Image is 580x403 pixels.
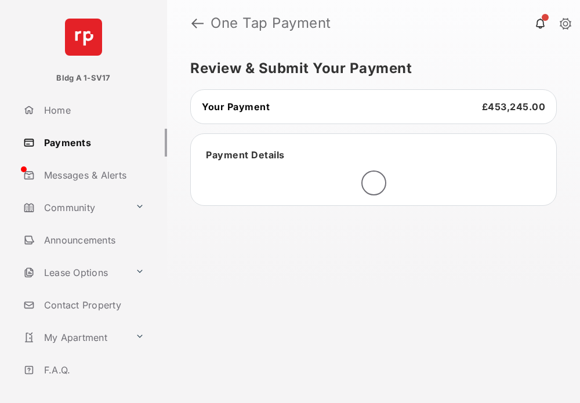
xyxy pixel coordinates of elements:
p: Bldg A 1-SV17 [56,72,110,84]
a: Payments [19,129,167,157]
span: Your Payment [202,101,270,112]
span: £453,245.00 [482,101,546,112]
a: My Apartment [19,324,130,351]
a: Messages & Alerts [19,161,167,189]
h5: Review & Submit Your Payment [190,61,548,75]
img: svg+xml;base64,PHN2ZyB4bWxucz0iaHR0cDovL3d3dy53My5vcmcvMjAwMC9zdmciIHdpZHRoPSI2NCIgaGVpZ2h0PSI2NC... [65,19,102,56]
a: Announcements [19,226,167,254]
a: Community [19,194,130,222]
a: Lease Options [19,259,130,286]
a: F.A.Q. [19,356,167,384]
a: Home [19,96,167,124]
a: Contact Property [19,291,167,319]
span: Payment Details [206,149,285,161]
strong: One Tap Payment [211,16,561,30]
